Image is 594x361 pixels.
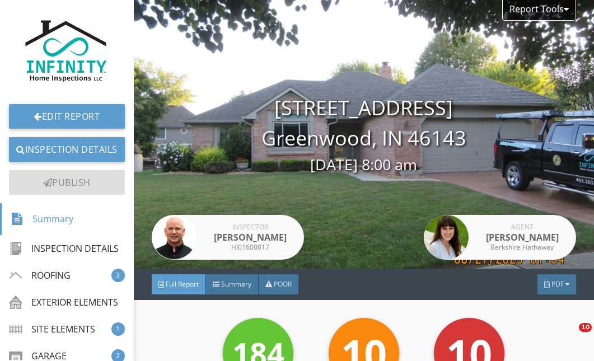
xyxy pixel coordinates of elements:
div: EXTERIOR ELEMENTS [9,296,118,309]
div: Inspector [205,224,295,231]
img: Screen_Shot_2022-04-06_at_3.33.11_PM.png [13,9,120,91]
span: POOR [274,279,292,289]
span: Summary [221,279,251,289]
div: Publish [9,170,125,195]
div: Agent [478,224,567,231]
a: Edit Report [9,104,125,129]
div: HI01600017 [205,244,295,251]
span: 10 [579,323,592,332]
div: Summary [11,210,73,229]
div: INSPECTION DETAILS [9,242,119,255]
span: Full Report [166,279,199,289]
div: [PERSON_NAME] [478,231,567,244]
div: [PERSON_NAME] [205,231,295,244]
div: 3 [111,269,125,282]
div: Berkshire Hathaway [478,244,567,251]
div: SITE ELEMENTS [9,322,95,336]
div: [DATE] 8:00 am [134,153,594,176]
div: 1 [111,322,125,336]
a: Inspector [PERSON_NAME] HI01600017 [152,215,304,260]
img: CNoble.JPG [424,215,469,260]
iframe: Intercom live chat [556,323,583,350]
a: Inspection Details [9,137,125,162]
div: ROOFING [9,269,71,282]
div: [STREET_ADDRESS] Greenwood, IN 46143 [134,93,594,176]
span: PDF [551,279,564,289]
img: download.png [152,215,197,260]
